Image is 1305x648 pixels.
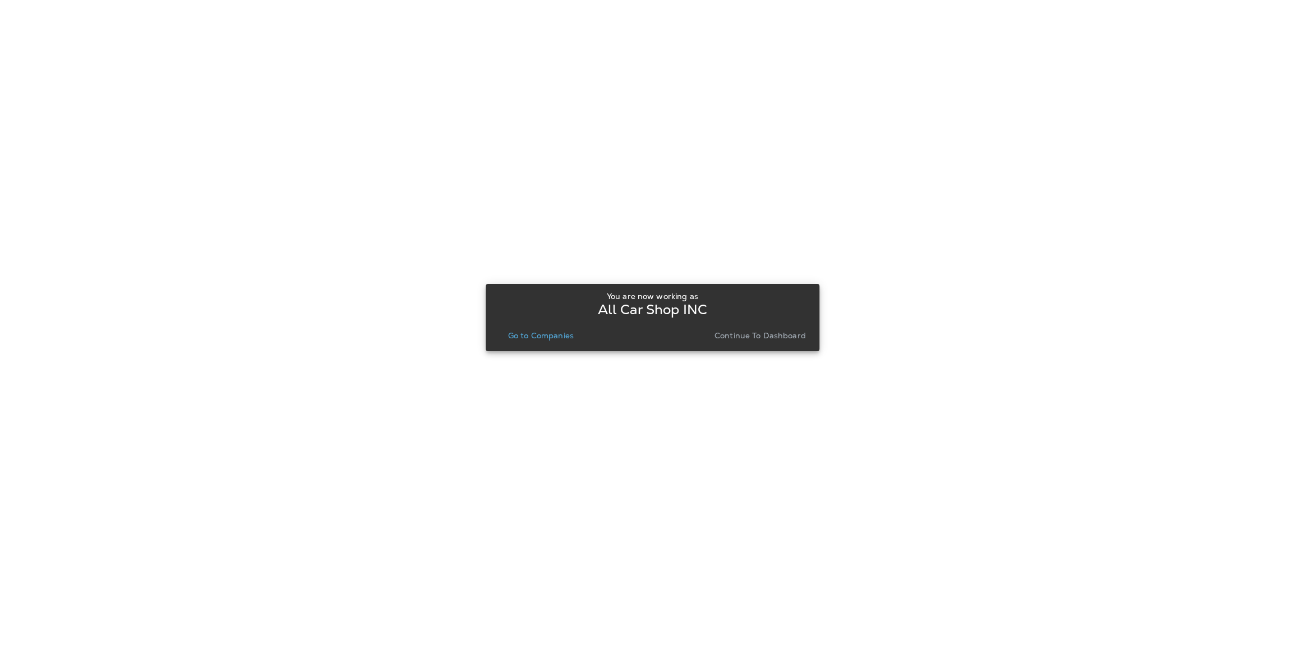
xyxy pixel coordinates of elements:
button: Go to Companies [504,328,578,343]
p: Continue to Dashboard [714,331,806,340]
p: Go to Companies [508,331,574,340]
button: Continue to Dashboard [710,328,810,343]
p: All Car Shop INC [598,305,707,314]
p: You are now working as [607,292,698,301]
